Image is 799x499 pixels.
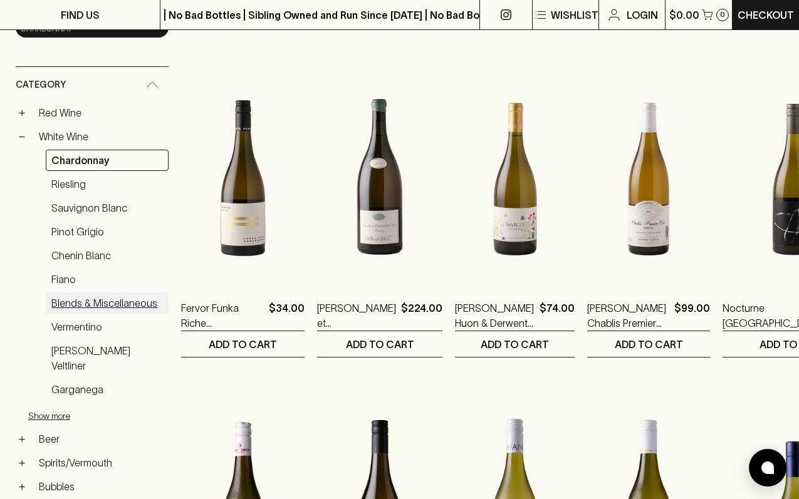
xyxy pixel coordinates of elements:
[587,63,710,282] img: Thierry Laffay Chablis Premier Cru Vaillon 2021
[46,150,169,171] a: Chardonnay
[401,301,442,331] p: $224.00
[16,77,66,93] span: Category
[33,452,169,473] a: Spirits/Vermouth
[16,456,28,469] button: +
[317,331,442,357] button: ADD TO CART
[46,197,169,219] a: Sauvignon Blanc
[720,11,725,18] p: 0
[46,269,169,290] a: Fiano
[209,337,277,352] p: ADD TO CART
[33,102,169,123] a: Red Wine
[587,301,669,331] a: [PERSON_NAME] Chablis Premier [PERSON_NAME] 2021
[181,301,264,331] a: Fervor Funka Riche Chardonnay 2022
[16,130,28,143] button: −
[46,340,169,376] a: [PERSON_NAME] Veltliner
[28,403,192,428] button: Show more
[181,331,305,357] button: ADD TO CART
[46,316,169,337] a: Vermentino
[33,428,169,450] a: Beer
[738,8,794,23] p: Checkout
[346,337,414,352] p: ADD TO CART
[46,379,169,400] a: Garganega
[61,8,100,23] p: FIND US
[33,476,169,497] a: Bubbles
[269,301,305,331] p: $34.00
[551,8,598,23] p: Wishlist
[46,173,169,195] a: Riesling
[761,461,774,474] img: bubble-icon
[46,245,169,266] a: Chenin Blanc
[317,63,442,282] img: Agnes et Didier Dauvissat Beauroy 1er Chablis Magnum 2021
[16,106,28,119] button: +
[481,337,549,352] p: ADD TO CART
[455,63,575,282] img: Marco Lubiana Huon & Derwent Chardonnay 2023
[181,63,305,282] img: Fervor Funka Riche Chardonnay 2022
[627,8,658,23] p: Login
[46,221,169,242] a: Pinot Grigio
[16,480,28,493] button: +
[455,301,535,331] a: [PERSON_NAME] Huon & Derwent Chardonnay 2023
[16,433,28,445] button: +
[540,301,575,331] p: $74.00
[674,301,710,331] p: $99.00
[33,126,169,147] a: White Wine
[46,292,169,314] a: Blends & Miscellaneous
[16,67,169,103] div: Category
[587,331,710,357] button: ADD TO CART
[455,331,575,357] button: ADD TO CART
[669,8,699,23] p: $0.00
[317,301,396,331] a: [PERSON_NAME] et [PERSON_NAME] Beauroy 1er Chablis Magnum 2021
[615,337,683,352] p: ADD TO CART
